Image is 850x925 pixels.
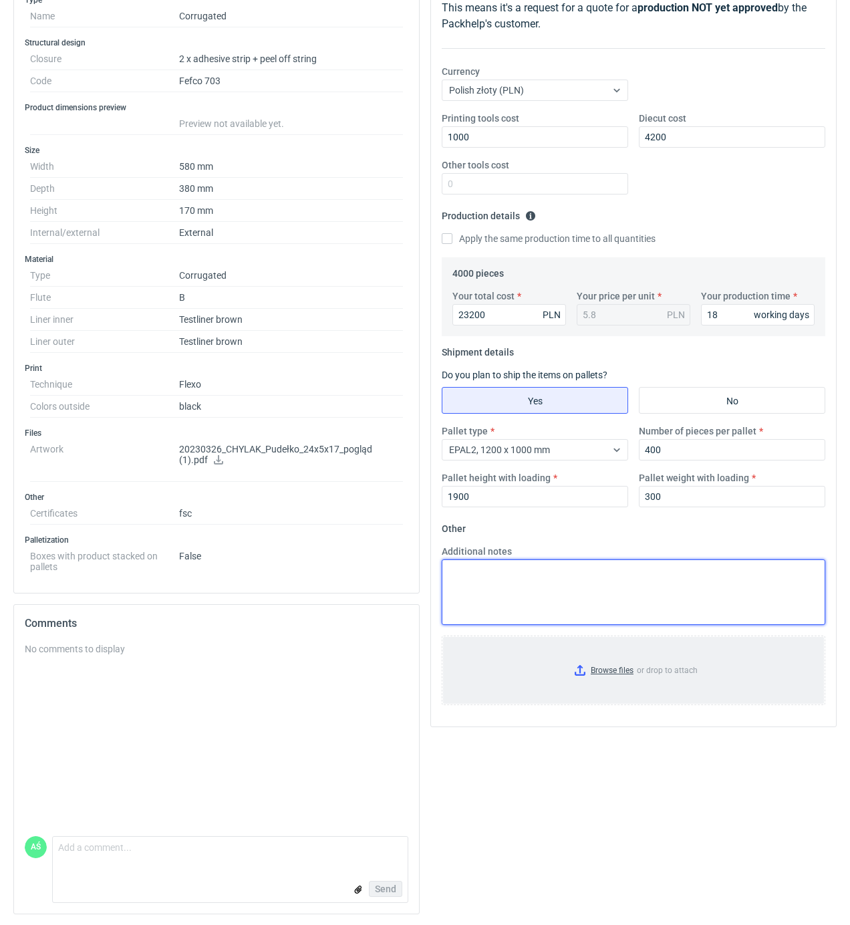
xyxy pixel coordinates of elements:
dd: B [179,287,403,309]
dt: Depth [30,178,179,200]
legend: Other [442,518,466,534]
input: 0 [639,486,825,507]
h2: Comments [25,616,408,632]
legend: 4000 pieces [452,263,504,279]
dt: Internal/external [30,222,179,244]
legend: Production details [442,205,536,221]
dd: 2 x adhesive strip + peel off string [179,48,403,70]
label: Your total cost [452,289,515,303]
dt: Code [30,70,179,92]
p: 20230326_CHYLAK_Pudełko_24x5x17_pogląd (1).pdf [179,444,403,467]
dt: Closure [30,48,179,70]
input: 0 [452,304,566,325]
h3: Print [25,363,408,374]
dt: Height [30,200,179,222]
dt: Name [30,5,179,27]
dd: Corrugated [179,5,403,27]
h3: Structural design [25,37,408,48]
input: 0 [442,486,628,507]
label: Diecut cost [639,112,686,125]
h3: Size [25,145,408,156]
label: or drop to attach [442,636,825,704]
figcaption: AŚ [25,836,47,858]
input: 0 [639,126,825,148]
dd: 170 mm [179,200,403,222]
label: Your price per unit [577,289,655,303]
dd: False [179,545,403,572]
h3: Material [25,254,408,265]
dt: Liner outer [30,331,179,353]
dd: Flexo [179,374,403,396]
h3: Files [25,428,408,438]
label: Yes [442,387,628,414]
h3: Other [25,492,408,503]
dt: Flute [30,287,179,309]
label: Currency [442,65,480,78]
label: Apply the same production time to all quantities [442,232,656,245]
dt: Technique [30,374,179,396]
span: Send [375,884,396,894]
label: Additional notes [442,545,512,558]
div: working days [754,308,809,321]
label: Pallet weight with loading [639,471,749,485]
input: 0 [442,173,628,194]
h3: Product dimensions preview [25,102,408,113]
label: Other tools cost [442,158,509,172]
dt: Certificates [30,503,179,525]
dd: 580 mm [179,156,403,178]
span: EPAL2, 1200 x 1000 mm [449,444,550,455]
span: Polish złoty (PLN) [449,85,524,96]
button: Send [369,881,402,897]
label: Do you plan to ship the items on pallets? [442,370,607,380]
dd: black [179,396,403,418]
dd: fsc [179,503,403,525]
label: No [639,387,825,414]
label: Pallet type [442,424,488,438]
div: Adrian Świerżewski [25,836,47,858]
div: No comments to display [25,642,408,656]
dt: Boxes with product stacked on pallets [30,545,179,572]
legend: Shipment details [442,342,514,358]
dd: Testliner brown [179,331,403,353]
dt: Liner inner [30,309,179,331]
input: 0 [442,126,628,148]
span: Preview not available yet. [179,118,284,129]
input: 0 [639,439,825,460]
label: Your production time [701,289,791,303]
dd: External [179,222,403,244]
dd: Testliner brown [179,309,403,331]
label: Number of pieces per pallet [639,424,756,438]
dd: 380 mm [179,178,403,200]
strong: production NOT yet approved [637,1,778,14]
div: PLN [667,308,685,321]
input: 0 [701,304,815,325]
dt: Artwork [30,438,179,482]
dt: Type [30,265,179,287]
dt: Width [30,156,179,178]
label: Printing tools cost [442,112,519,125]
div: PLN [543,308,561,321]
dt: Colors outside [30,396,179,418]
label: Pallet height with loading [442,471,551,485]
dd: Fefco 703 [179,70,403,92]
h3: Palletization [25,535,408,545]
dd: Corrugated [179,265,403,287]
